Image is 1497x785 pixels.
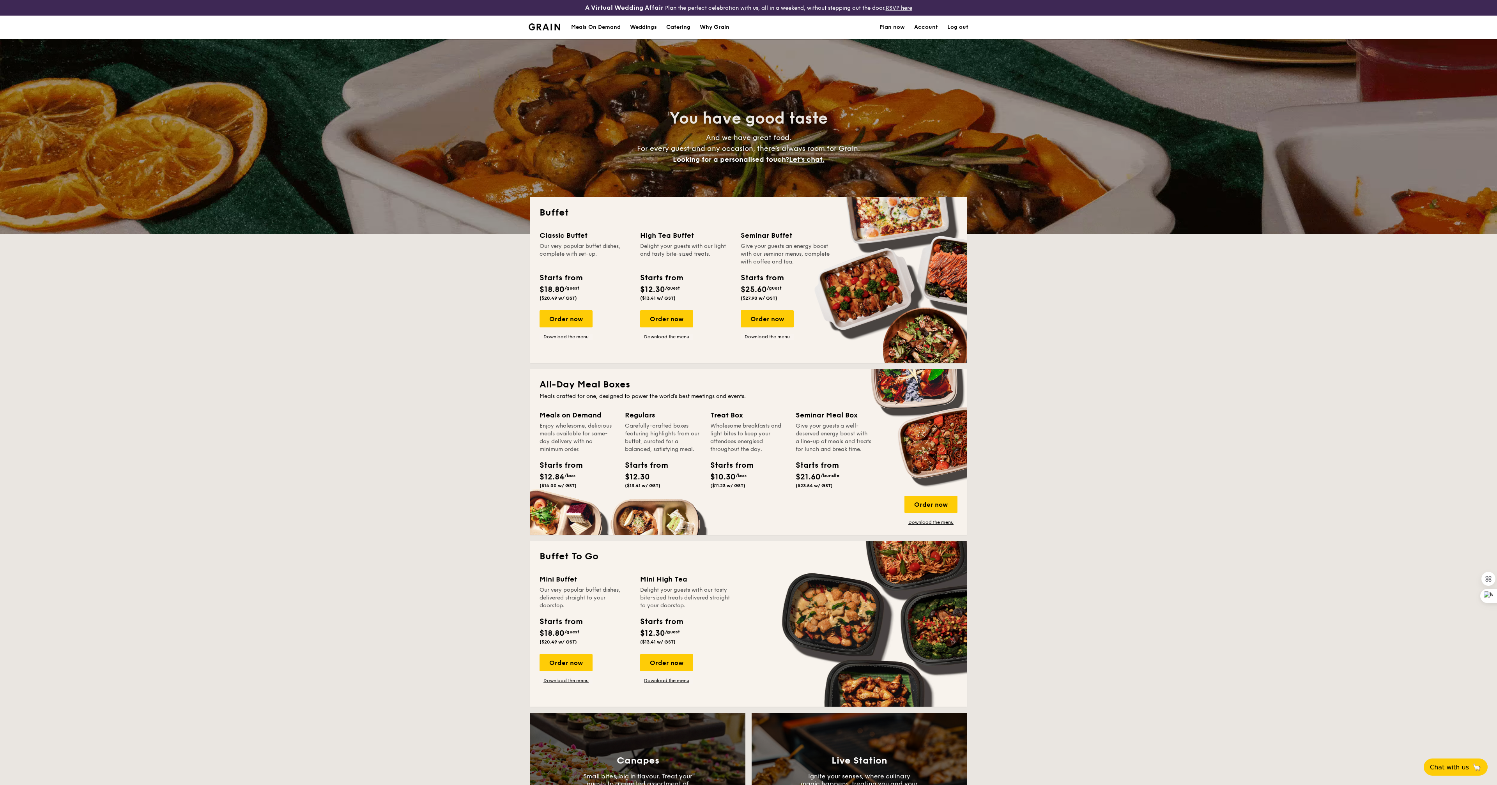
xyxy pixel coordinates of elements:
a: RSVP here [886,5,912,11]
span: ($14.00 w/ GST) [540,483,577,488]
div: Enjoy wholesome, delicious meals available for same-day delivery with no minimum order. [540,422,616,453]
a: Download the menu [640,677,693,684]
div: Order now [540,654,593,671]
div: Starts from [796,460,831,471]
span: /guest [665,285,680,291]
div: Order now [640,654,693,671]
h3: Canapes [617,755,659,766]
span: ($23.54 w/ GST) [796,483,833,488]
span: And we have great food. For every guest and any occasion, there’s always room for Grain. [637,133,860,164]
div: Classic Buffet [540,230,631,241]
div: Order now [640,310,693,327]
div: Give your guests an energy boost with our seminar menus, complete with coffee and tea. [741,242,832,266]
h3: Live Station [832,755,887,766]
span: Chat with us [1430,764,1469,771]
a: Download the menu [640,334,693,340]
span: $21.60 [796,472,821,482]
h2: All-Day Meal Boxes [540,378,957,391]
span: $12.30 [640,285,665,294]
div: Starts from [640,272,683,284]
div: Seminar Buffet [741,230,832,241]
span: /guest [665,629,680,635]
a: Weddings [625,16,662,39]
div: Order now [741,310,794,327]
div: Delight your guests with our light and tasty bite-sized treats. [640,242,731,266]
span: 🦙 [1472,763,1481,772]
a: Log out [947,16,968,39]
span: $18.80 [540,629,564,638]
span: Looking for a personalised touch? [673,155,789,164]
div: Weddings [630,16,657,39]
div: Meals On Demand [571,16,621,39]
a: Download the menu [741,334,794,340]
div: Plan the perfect celebration with us, all in a weekend, without stepping out the door. [524,3,973,12]
a: Plan now [879,16,905,39]
div: Order now [540,310,593,327]
div: Starts from [625,460,660,471]
div: Mini Buffet [540,574,631,585]
div: Regulars [625,410,701,421]
div: Wholesome breakfasts and light bites to keep your attendees energised throughout the day. [710,422,786,453]
h2: Buffet [540,207,957,219]
div: Starts from [540,616,582,628]
span: /guest [767,285,782,291]
div: Carefully-crafted boxes featuring highlights from our buffet, curated for a balanced, satisfying ... [625,422,701,453]
button: Chat with us🦙 [1424,758,1488,776]
span: /box [736,473,747,478]
div: Give your guests a well-deserved energy boost with a line-up of meals and treats for lunch and br... [796,422,872,453]
h4: A Virtual Wedding Affair [585,3,664,12]
span: ($20.49 w/ GST) [540,639,577,645]
span: $18.80 [540,285,564,294]
div: Starts from [741,272,783,284]
div: Our very popular buffet dishes, complete with set-up. [540,242,631,266]
div: Starts from [640,616,683,628]
span: /box [564,473,576,478]
span: You have good taste [670,109,828,128]
a: Logotype [529,23,560,30]
span: $12.30 [625,472,650,482]
a: Why Grain [695,16,734,39]
span: ($11.23 w/ GST) [710,483,745,488]
h2: Buffet To Go [540,550,957,563]
div: Starts from [540,272,582,284]
a: Download the menu [540,334,593,340]
a: Download the menu [904,519,957,525]
span: /bundle [821,473,839,478]
span: $12.84 [540,472,564,482]
a: Account [914,16,938,39]
div: Mini High Tea [640,574,731,585]
div: Starts from [540,460,575,471]
span: ($13.41 w/ GST) [640,295,676,301]
span: $25.60 [741,285,767,294]
div: Seminar Meal Box [796,410,872,421]
div: Our very popular buffet dishes, delivered straight to your doorstep. [540,586,631,610]
div: Why Grain [700,16,729,39]
a: Download the menu [540,677,593,684]
img: Grain [529,23,560,30]
div: Delight your guests with our tasty bite-sized treats delivered straight to your doorstep. [640,586,731,610]
a: Catering [662,16,695,39]
h1: Catering [666,16,690,39]
span: /guest [564,285,579,291]
span: ($27.90 w/ GST) [741,295,777,301]
div: Meals crafted for one, designed to power the world's best meetings and events. [540,392,957,400]
span: /guest [564,629,579,635]
a: Meals On Demand [566,16,625,39]
span: ($13.41 w/ GST) [625,483,660,488]
span: ($13.41 w/ GST) [640,639,676,645]
div: Treat Box [710,410,786,421]
div: Starts from [710,460,745,471]
span: $10.30 [710,472,736,482]
span: ($20.49 w/ GST) [540,295,577,301]
span: Let's chat. [789,155,825,164]
div: Order now [904,496,957,513]
div: Meals on Demand [540,410,616,421]
div: High Tea Buffet [640,230,731,241]
span: $12.30 [640,629,665,638]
